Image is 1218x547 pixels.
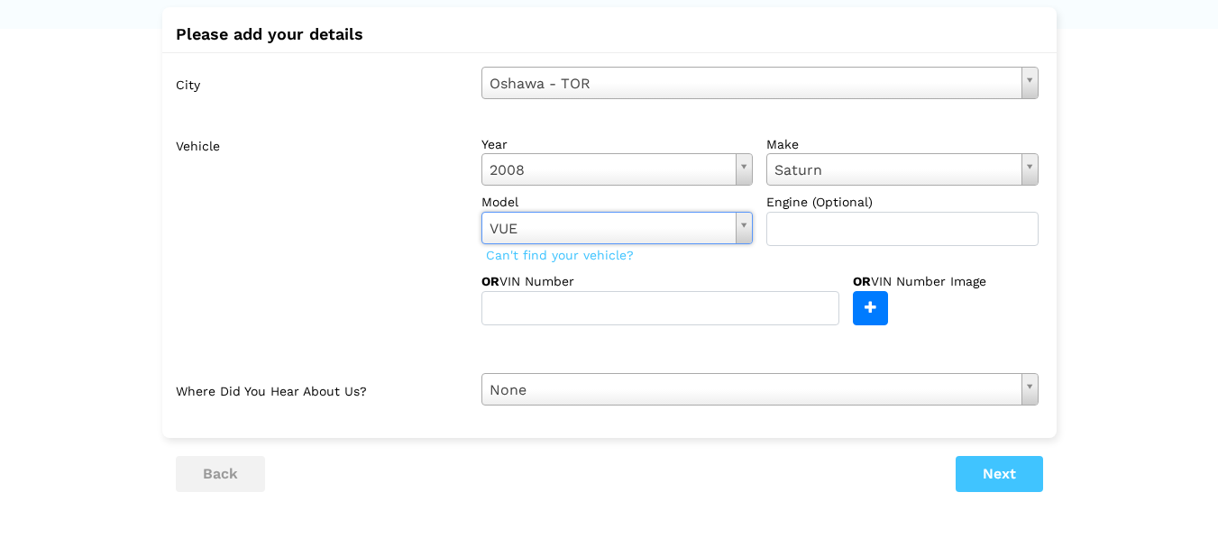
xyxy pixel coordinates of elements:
[481,193,754,211] label: model
[176,67,468,99] label: City
[774,159,1014,182] span: Saturn
[176,373,468,406] label: Where did you hear about us?
[481,243,638,267] span: Can't find your vehicle?
[766,135,1039,153] label: make
[481,153,754,186] a: 2008
[766,153,1039,186] a: Saturn
[490,378,1014,402] span: None
[490,72,1014,96] span: Oshawa - TOR
[853,272,1025,290] label: VIN Number Image
[481,272,630,290] label: VIN Number
[481,212,754,244] a: VUE
[481,274,499,288] strong: OR
[176,25,1043,43] h2: Please add your details
[176,456,265,492] button: back
[481,135,754,153] label: year
[481,373,1039,406] a: None
[490,217,729,241] span: VUE
[956,456,1043,492] button: Next
[481,67,1039,99] a: Oshawa - TOR
[490,159,729,182] span: 2008
[853,274,871,288] strong: OR
[176,128,468,325] label: Vehicle
[766,193,1039,211] label: Engine (Optional)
